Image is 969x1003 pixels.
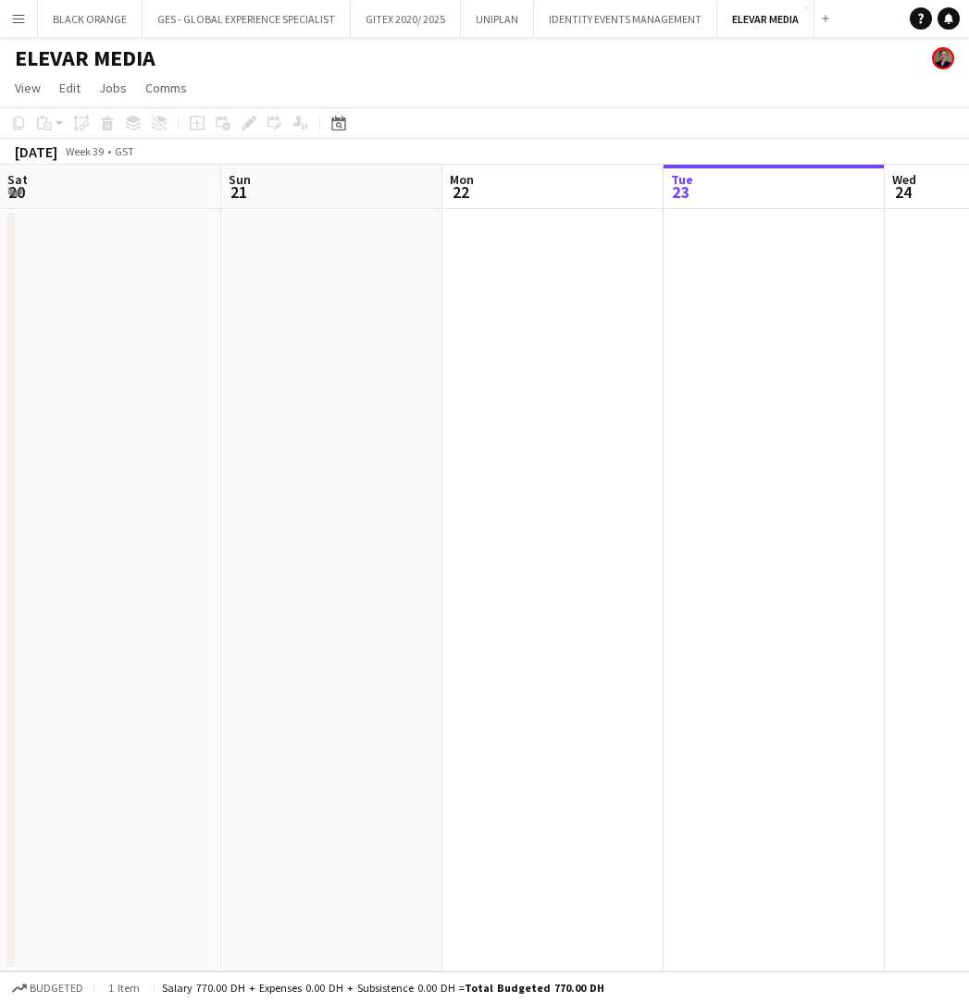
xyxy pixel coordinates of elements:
[92,76,134,100] a: Jobs
[932,47,954,69] app-user-avatar: Yuliia Antokhina
[138,76,194,100] a: Comms
[15,142,57,161] div: [DATE]
[15,44,155,72] h1: ELEVAR MEDIA
[7,171,28,188] span: Sat
[9,978,86,998] button: Budgeted
[99,80,127,96] span: Jobs
[30,982,83,995] span: Budgeted
[534,1,717,37] button: IDENTITY EVENTS MANAGEMENT
[229,171,251,188] span: Sun
[450,171,474,188] span: Mon
[59,80,81,96] span: Edit
[61,144,107,158] span: Week 39
[465,981,604,995] span: Total Budgeted 770.00 DH
[15,80,41,96] span: View
[162,981,604,995] div: Salary 770.00 DH + Expenses 0.00 DH + Subsistence 0.00 DH =
[5,181,28,203] span: 20
[671,171,693,188] span: Tue
[38,1,143,37] button: BLACK ORANGE
[145,80,187,96] span: Comms
[447,181,474,203] span: 22
[226,181,251,203] span: 21
[52,76,88,100] a: Edit
[717,1,814,37] button: ELEVAR MEDIA
[668,181,693,203] span: 23
[115,144,134,158] div: GST
[889,181,916,203] span: 24
[102,981,146,995] span: 1 item
[7,76,48,100] a: View
[892,171,916,188] span: Wed
[143,1,351,37] button: GES - GLOBAL EXPERIENCE SPECIALIST
[351,1,461,37] button: GITEX 2020/ 2025
[461,1,534,37] button: UNIPLAN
